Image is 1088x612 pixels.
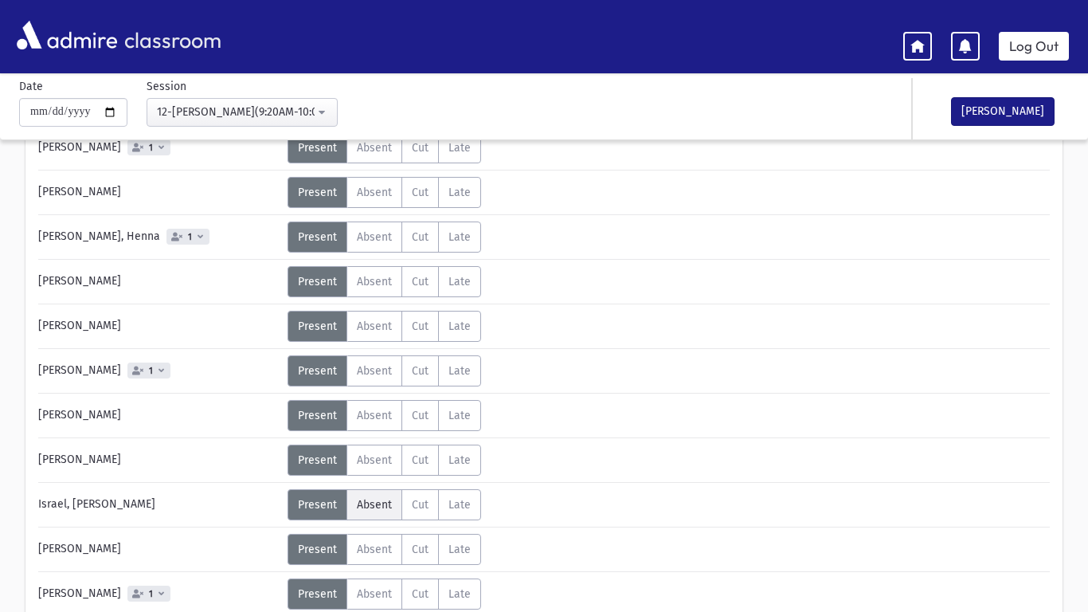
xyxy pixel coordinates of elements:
[30,400,288,431] div: [PERSON_NAME]
[298,275,337,288] span: Present
[448,453,471,467] span: Late
[157,104,315,120] div: 12-[PERSON_NAME](9:20AM-10:03AM)
[448,498,471,512] span: Late
[357,409,392,422] span: Absent
[357,230,392,244] span: Absent
[146,366,156,376] span: 1
[30,132,288,163] div: [PERSON_NAME]
[30,579,288,610] div: [PERSON_NAME]
[298,498,337,512] span: Present
[288,266,481,297] div: AttTypes
[30,177,288,208] div: [PERSON_NAME]
[288,445,481,476] div: AttTypes
[448,186,471,199] span: Late
[13,17,121,53] img: AdmirePro
[951,97,1055,126] button: [PERSON_NAME]
[298,230,337,244] span: Present
[147,78,186,95] label: Session
[146,589,156,599] span: 1
[30,489,288,520] div: Israel, [PERSON_NAME]
[185,232,195,242] span: 1
[121,14,221,57] span: classroom
[298,453,337,467] span: Present
[30,311,288,342] div: [PERSON_NAME]
[298,141,337,155] span: Present
[412,587,429,601] span: Cut
[288,132,481,163] div: AttTypes
[30,222,288,253] div: [PERSON_NAME], Henna
[298,320,337,333] span: Present
[412,186,429,199] span: Cut
[288,579,481,610] div: AttTypes
[412,230,429,244] span: Cut
[357,498,392,512] span: Absent
[288,177,481,208] div: AttTypes
[19,78,43,95] label: Date
[448,275,471,288] span: Late
[412,453,429,467] span: Cut
[448,320,471,333] span: Late
[412,543,429,556] span: Cut
[412,275,429,288] span: Cut
[357,364,392,378] span: Absent
[288,489,481,520] div: AttTypes
[412,364,429,378] span: Cut
[357,186,392,199] span: Absent
[298,587,337,601] span: Present
[357,453,392,467] span: Absent
[146,143,156,153] span: 1
[357,141,392,155] span: Absent
[412,320,429,333] span: Cut
[448,409,471,422] span: Late
[298,186,337,199] span: Present
[412,141,429,155] span: Cut
[357,587,392,601] span: Absent
[30,534,288,565] div: [PERSON_NAME]
[288,222,481,253] div: AttTypes
[288,311,481,342] div: AttTypes
[448,141,471,155] span: Late
[30,445,288,476] div: [PERSON_NAME]
[357,543,392,556] span: Absent
[448,364,471,378] span: Late
[288,400,481,431] div: AttTypes
[357,320,392,333] span: Absent
[298,409,337,422] span: Present
[999,32,1069,61] a: Log Out
[147,98,338,127] button: 12-H-שמואל א(9:20AM-10:03AM)
[412,498,429,512] span: Cut
[30,266,288,297] div: [PERSON_NAME]
[448,230,471,244] span: Late
[412,409,429,422] span: Cut
[288,355,481,386] div: AttTypes
[448,543,471,556] span: Late
[288,534,481,565] div: AttTypes
[298,364,337,378] span: Present
[30,355,288,386] div: [PERSON_NAME]
[298,543,337,556] span: Present
[357,275,392,288] span: Absent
